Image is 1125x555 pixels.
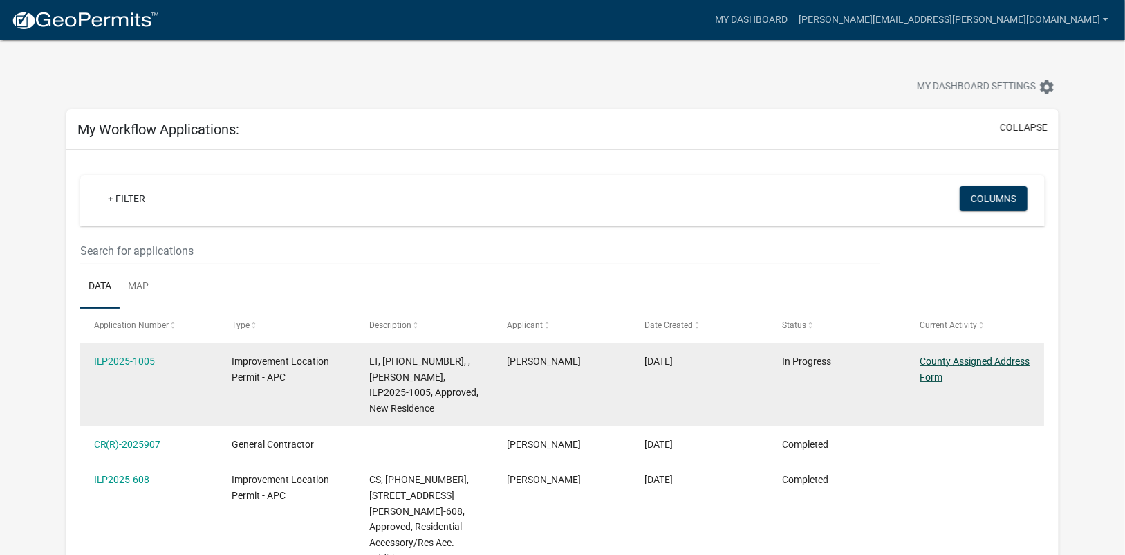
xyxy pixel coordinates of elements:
[120,265,157,309] a: Map
[644,320,693,330] span: Date Created
[917,79,1036,95] span: My Dashboard Settings
[80,237,880,265] input: Search for applications
[709,7,793,33] a: My Dashboard
[356,309,494,342] datatable-header-cell: Description
[369,356,478,414] span: LT, 005-119-005, , Siler, ILP2025-1005, Approved, New Residence
[644,356,673,367] span: 08/12/2025
[94,474,150,485] a: ILP2025-608
[906,73,1066,100] button: My Dashboard Settingssettings
[94,439,161,450] a: CR(R)-2025907
[507,320,543,330] span: Applicant
[920,356,1030,383] a: County Assigned Address Form
[920,320,977,330] span: Current Activity
[782,439,828,450] span: Completed
[769,309,906,342] datatable-header-cell: Status
[218,309,355,342] datatable-header-cell: Type
[960,186,1028,211] button: Columns
[782,474,828,485] span: Completed
[232,356,329,383] span: Improvement Location Permit - APC
[1000,120,1048,135] button: collapse
[232,439,314,450] span: General Contractor
[507,356,581,367] span: Carl Siler
[507,439,581,450] span: Carl Siler
[80,309,218,342] datatable-header-cell: Application Number
[77,121,239,138] h5: My Workflow Applications:
[97,186,156,211] a: + Filter
[94,320,169,330] span: Application Number
[906,309,1044,342] datatable-header-cell: Current Activity
[507,474,581,485] span: Carl Siler
[793,7,1114,33] a: [PERSON_NAME][EMAIL_ADDRESS][PERSON_NAME][DOMAIN_NAME]
[80,265,120,309] a: Data
[644,439,673,450] span: 06/05/2025
[369,320,411,330] span: Description
[494,309,631,342] datatable-header-cell: Applicant
[782,356,831,367] span: In Progress
[232,474,329,501] span: Improvement Location Permit - APC
[782,320,806,330] span: Status
[94,356,156,367] a: ILP2025-1005
[631,309,769,342] datatable-header-cell: Date Created
[232,320,250,330] span: Type
[1039,79,1055,95] i: settings
[644,474,673,485] span: 06/02/2025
